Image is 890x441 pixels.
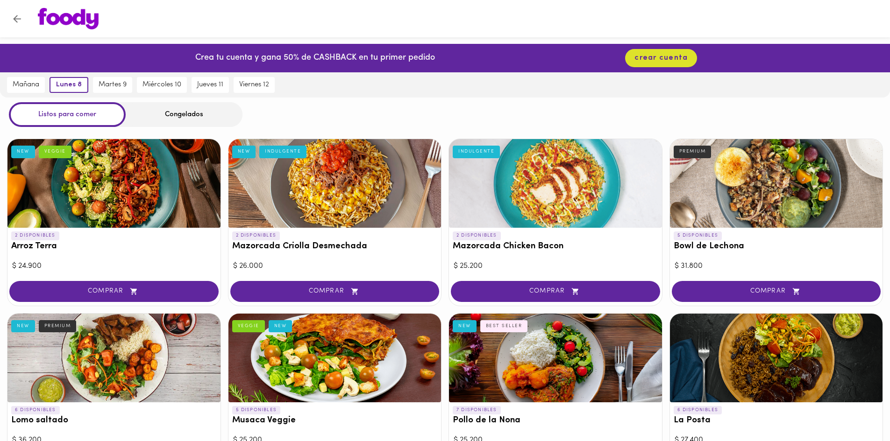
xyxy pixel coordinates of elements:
h3: Arroz Terra [11,242,217,252]
h3: Pollo de la Nona [453,416,658,426]
p: 2 DISPONIBLES [453,231,501,240]
div: Mazorcada Chicken Bacon [449,139,662,228]
h3: La Posta [674,416,879,426]
h3: Bowl de Lechona [674,242,879,252]
div: Congelados [126,102,242,127]
p: 6 DISPONIBLES [674,406,722,414]
div: $ 24.900 [12,261,216,272]
button: COMPRAR [9,281,219,302]
button: COMPRAR [672,281,881,302]
p: 5 DISPONIBLES [674,231,722,240]
p: 5 DISPONIBLES [232,406,281,414]
div: La Posta [670,314,883,402]
div: INDULGENTE [259,146,306,158]
span: crear cuenta [634,54,688,63]
button: COMPRAR [451,281,660,302]
div: Musaca Veggie [228,314,441,402]
div: NEW [11,146,35,158]
span: mañana [13,81,39,89]
div: BEST SELLER [480,320,528,332]
span: miércoles 10 [142,81,181,89]
div: $ 31.800 [675,261,878,272]
div: NEW [453,320,477,332]
button: COMPRAR [230,281,440,302]
button: miércoles 10 [137,77,187,93]
div: Lomo saltado [7,314,221,402]
span: COMPRAR [242,287,428,295]
div: INDULGENTE [453,146,500,158]
span: COMPRAR [684,287,869,295]
img: logo.png [38,8,99,29]
button: jueves 11 [192,77,229,93]
button: viernes 12 [234,77,275,93]
span: martes 9 [99,81,127,89]
p: 6 DISPONIBLES [11,406,60,414]
div: NEW [269,320,292,332]
div: Arroz Terra [7,139,221,228]
span: lunes 8 [56,81,82,89]
h3: Lomo saltado [11,416,217,426]
button: Volver [6,7,28,30]
div: $ 26.000 [233,261,437,272]
div: PREMIUM [39,320,77,332]
span: COMPRAR [463,287,648,295]
div: NEW [232,146,256,158]
button: mañana [7,77,45,93]
div: PREMIUM [674,146,712,158]
div: VEGGIE [39,146,71,158]
div: Mazorcada Criolla Desmechada [228,139,441,228]
h3: Musaca Veggie [232,416,438,426]
span: COMPRAR [21,287,207,295]
p: 2 DISPONIBLES [232,231,280,240]
button: crear cuenta [625,49,697,67]
p: 2 DISPONIBLES [11,231,59,240]
div: Pollo de la Nona [449,314,662,402]
div: Bowl de Lechona [670,139,883,228]
h3: Mazorcada Chicken Bacon [453,242,658,252]
div: Listos para comer [9,102,126,127]
button: lunes 8 [50,77,88,93]
p: 7 DISPONIBLES [453,406,501,414]
h3: Mazorcada Criolla Desmechada [232,242,438,252]
span: jueves 11 [197,81,223,89]
div: NEW [11,320,35,332]
div: VEGGIE [232,320,265,332]
iframe: Messagebird Livechat Widget [836,387,881,432]
p: Crea tu cuenta y gana 50% de CASHBACK en tu primer pedido [195,52,435,64]
div: $ 25.200 [454,261,657,272]
span: viernes 12 [239,81,269,89]
button: martes 9 [93,77,132,93]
